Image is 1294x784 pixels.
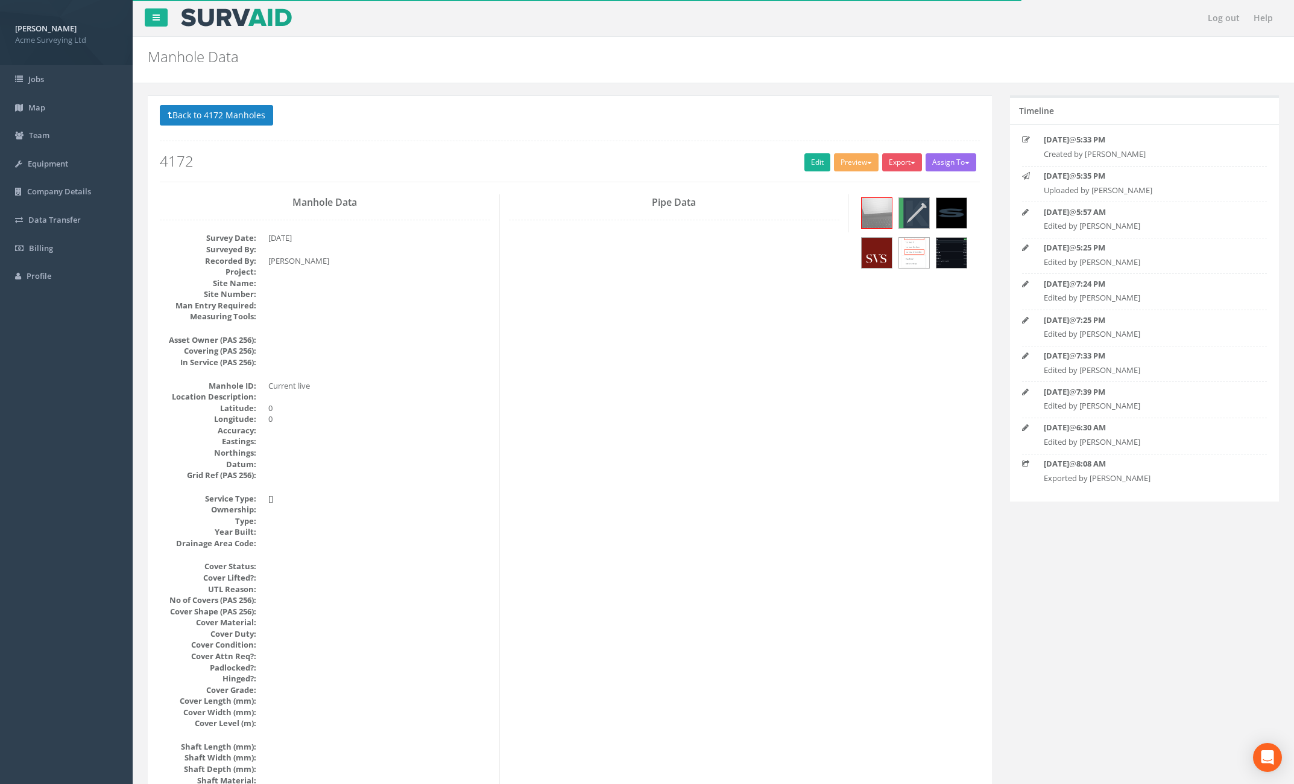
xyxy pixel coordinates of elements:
dt: Shaft Depth (mm): [160,763,256,775]
dt: Northings: [160,447,256,459]
dt: Cover Attn Req?: [160,651,256,662]
p: Edited by [PERSON_NAME] [1044,292,1245,304]
strong: [DATE] [1044,458,1069,469]
strong: [DATE] [1044,422,1069,433]
dt: Cover Length (mm): [160,695,256,707]
div: Open Intercom Messenger [1253,743,1282,772]
strong: 7:24 PM [1076,278,1105,289]
strong: 8:08 AM [1076,458,1106,469]
p: Edited by [PERSON_NAME] [1044,365,1245,376]
p: Edited by [PERSON_NAME] [1044,400,1245,412]
button: Export [882,153,922,171]
strong: [DATE] [1044,206,1069,217]
span: Data Transfer [28,214,81,225]
p: @ [1044,458,1245,470]
dt: In Service (PAS 256): [160,357,256,368]
button: Preview [834,153,879,171]
strong: [DATE] [1044,134,1069,145]
button: Back to 4172 Manholes [160,105,273,126]
a: Edit [804,153,830,171]
p: @ [1044,314,1245,326]
p: Exported by [PERSON_NAME] [1044,473,1245,484]
strong: 7:33 PM [1076,350,1105,361]
h5: Timeline [1019,106,1054,115]
dt: Cover Shape (PAS 256): [160,606,256,617]
strong: [DATE] [1044,386,1069,397]
strong: [DATE] [1044,278,1069,289]
strong: [DATE] [1044,170,1069,181]
dd: [] [268,493,490,505]
dt: Ownership: [160,504,256,515]
dt: Year Built: [160,526,256,538]
p: Edited by [PERSON_NAME] [1044,328,1245,340]
dd: [PERSON_NAME] [268,255,490,267]
dt: UTL Reason: [160,584,256,595]
p: @ [1044,278,1245,290]
span: Acme Surveying Ltd [15,34,118,46]
strong: [DATE] [1044,242,1069,253]
p: @ [1044,242,1245,253]
strong: [DATE] [1044,314,1069,325]
img: 677c1464cc7a170015495f03_725344ee-bd1a-441a-8430-315cbee6bcc3_thumb.png [899,238,929,268]
dt: Site Name: [160,278,256,289]
dd: 0 [268,403,490,414]
dt: Man Entry Required: [160,300,256,311]
img: 677c1464cc7a170015495f03_b1f10f8d-32e0-46d7-b33c-4b1bbda548d7_thumb.png [936,198,967,228]
dt: Location Description: [160,391,256,403]
dt: Manhole ID: [160,380,256,392]
dt: Project: [160,266,256,278]
strong: 7:39 PM [1076,386,1105,397]
dt: Cover Condition: [160,639,256,651]
h3: Pipe Data [509,197,839,208]
span: Map [28,102,45,113]
p: @ [1044,134,1245,145]
span: Equipment [28,158,68,169]
a: [PERSON_NAME] Acme Surveying Ltd [15,20,118,45]
dt: Cover Duty: [160,628,256,640]
span: Jobs [28,74,44,84]
dt: Service Type: [160,493,256,505]
dd: Current live [268,380,490,392]
h2: 4172 [160,153,980,169]
span: Company Details [27,186,91,197]
strong: 6:30 AM [1076,422,1106,433]
dt: Eastings: [160,436,256,447]
p: @ [1044,422,1245,433]
dt: Cover Level (m): [160,718,256,729]
dt: Measuring Tools: [160,311,256,322]
dt: Shaft Length (mm): [160,741,256,753]
dd: 0 [268,413,490,425]
p: Edited by [PERSON_NAME] [1044,257,1245,268]
strong: 5:33 PM [1076,134,1105,145]
strong: [DATE] [1044,350,1069,361]
span: Team [29,130,49,141]
dt: Recorded By: [160,255,256,267]
dt: Cover Material: [160,617,256,628]
strong: 7:25 PM [1076,314,1105,325]
dt: No of Covers (PAS 256): [160,594,256,606]
strong: 5:57 AM [1076,206,1106,217]
dt: Grid Ref (PAS 256): [160,470,256,481]
dt: Shaft Width (mm): [160,752,256,763]
dt: Drainage Area Code: [160,538,256,549]
dt: Cover Width (mm): [160,707,256,718]
dt: Surveyed By: [160,244,256,255]
dt: Longitude: [160,413,256,425]
span: Profile [27,270,51,281]
dt: Cover Grade: [160,684,256,696]
dt: Asset Owner (PAS 256): [160,334,256,346]
p: Created by [PERSON_NAME] [1044,148,1245,160]
p: @ [1044,170,1245,182]
strong: [PERSON_NAME] [15,23,77,34]
dt: Datum: [160,459,256,470]
p: @ [1044,386,1245,398]
h2: Manhole Data [148,49,1087,65]
p: Edited by [PERSON_NAME] [1044,436,1245,448]
img: c8c2a361-c4a2-d6f6-b5a3-2455f0affab2_eb85e5b8-c39d-06f1-0141-d5abcddc9243_thumb.jpg [862,198,892,228]
p: Uploaded by [PERSON_NAME] [1044,185,1245,196]
dt: Padlocked?: [160,662,256,674]
dt: Cover Status: [160,561,256,572]
img: 677c1464cc7a170015495f03_f9390b86-d2c3-4f1a-af4f-c4e2f356e1a3_thumb.png [936,238,967,268]
p: @ [1044,350,1245,362]
p: Edited by [PERSON_NAME] [1044,220,1245,232]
